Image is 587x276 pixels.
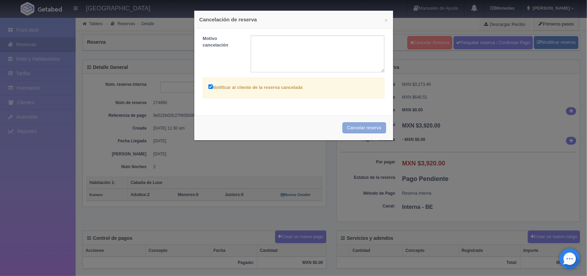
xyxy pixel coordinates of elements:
button: × [385,18,388,23]
h4: Cancelación de reserva [199,16,388,23]
label: Motivo cancelación [198,35,246,48]
input: Notificar al cliente de la reserva cancelada [208,84,213,89]
label: Notificar al cliente de la reserva cancelada [208,83,303,91]
button: Cancelar reserva [343,122,386,134]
